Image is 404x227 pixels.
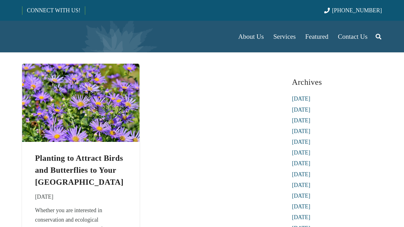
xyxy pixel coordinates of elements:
span: About Us [238,33,264,40]
a: [DATE] [292,214,310,220]
a: Contact Us [333,21,372,52]
a: [DATE] [292,203,310,210]
a: Planting to Attract Birds and Butterflies to Your Bergen County Yard [22,65,140,72]
a: Borst-Logo [22,24,127,49]
a: [DATE] [292,96,310,102]
a: [DATE] [292,193,310,199]
a: CONNECT WITH US! [22,3,85,18]
span: Featured [305,33,328,40]
a: About Us [234,21,269,52]
span: Services [273,33,296,40]
a: [DATE] [292,139,310,145]
a: Search [372,29,385,44]
a: [DATE] [292,128,310,134]
span: Contact Us [338,33,368,40]
a: [DATE] [292,182,310,188]
a: [DATE] [292,171,310,178]
time: 18 June 2019 at 02:06:22 America/New_York [35,192,53,201]
a: [DATE] [292,149,310,156]
a: [DATE] [292,107,310,113]
a: [PHONE_NUMBER] [324,7,382,14]
a: Featured [300,21,333,52]
a: Planting to Attract Birds and Butterflies to Your [GEOGRAPHIC_DATA] [35,154,124,186]
a: [DATE] [292,160,310,166]
img: Purple asters blooming in a garden, attracting wildlife, ideal for enhancing outdoor spaces and p... [22,64,140,142]
span: [PHONE_NUMBER] [332,7,382,14]
a: [DATE] [292,117,310,124]
a: Services [269,21,300,52]
h3: Archives [292,75,382,89]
